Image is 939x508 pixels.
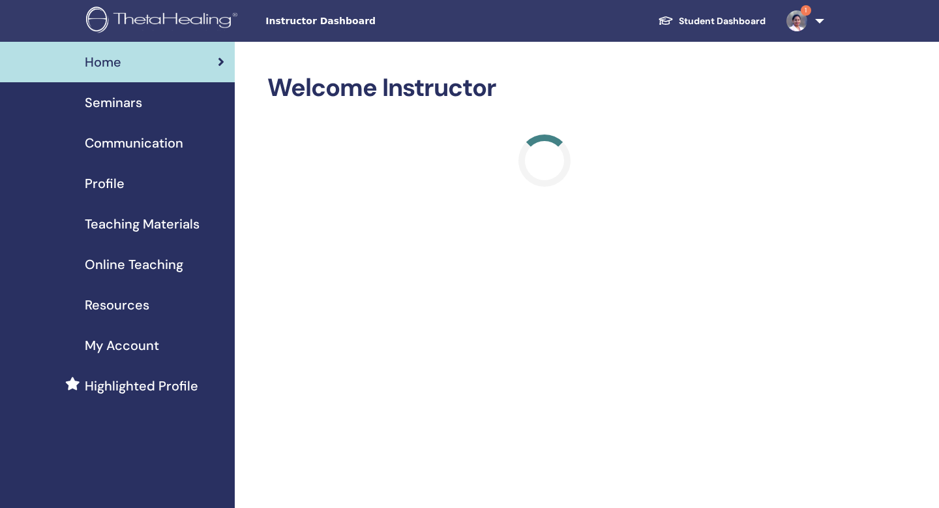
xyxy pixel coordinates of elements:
[267,73,822,103] h2: Welcome Instructor
[85,214,200,234] span: Teaching Materials
[85,174,125,193] span: Profile
[801,5,811,16] span: 1
[85,52,121,72] span: Home
[85,336,159,355] span: My Account
[265,14,461,28] span: Instructor Dashboard
[85,376,198,396] span: Highlighted Profile
[786,10,807,31] img: default.jpg
[85,255,183,274] span: Online Teaching
[85,295,149,315] span: Resources
[85,93,142,112] span: Seminars
[648,9,776,33] a: Student Dashboard
[86,7,242,36] img: logo.png
[658,15,674,26] img: graduation-cap-white.svg
[85,133,183,153] span: Communication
